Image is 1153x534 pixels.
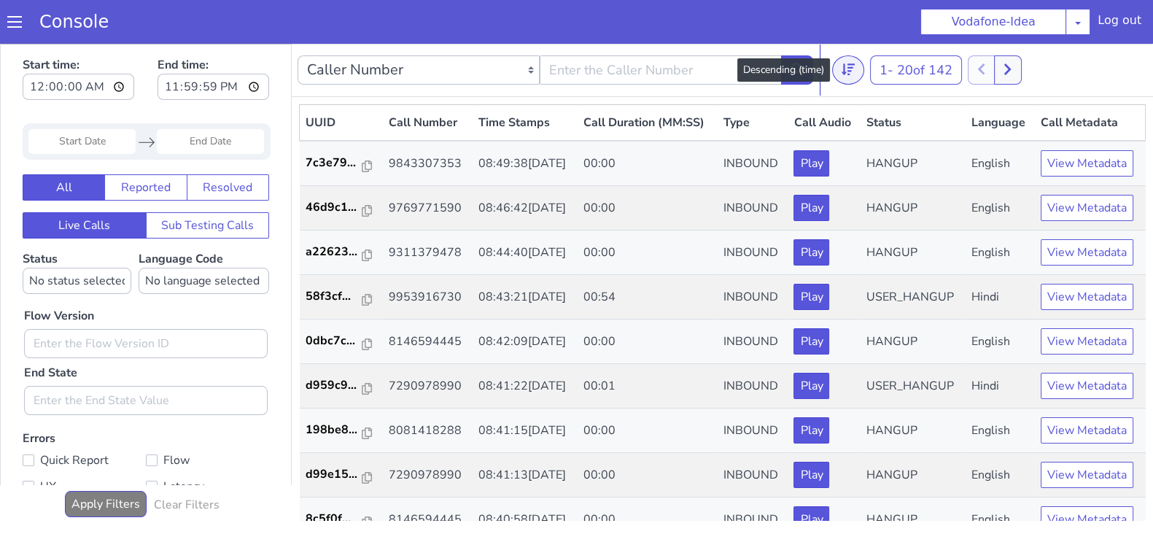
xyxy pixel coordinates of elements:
button: Sub Testing Calls [146,169,270,195]
p: 198be8... [306,377,362,395]
td: 08:46:42[DATE] [473,142,578,187]
input: End Date [157,85,264,110]
td: HANGUP [861,187,966,231]
td: 7290978990 [383,320,473,365]
p: 8c5f0f... [306,466,362,484]
td: 08:43:21[DATE] [473,231,578,276]
th: Call Metadata [1035,61,1145,98]
td: English [966,454,1035,498]
td: 7290978990 [383,409,473,454]
td: 00:00 [578,97,718,142]
p: d959c9... [306,333,362,350]
td: INBOUND [718,276,788,320]
td: 00:00 [578,409,718,454]
p: 46d9c1... [306,155,362,172]
p: 7c3e79... [306,110,362,128]
input: Enter the Caller Number [540,12,782,41]
td: 00:00 [578,365,718,409]
a: 46d9c1... [306,155,377,172]
td: 9769771590 [383,142,473,187]
button: View Metadata [1041,418,1133,444]
a: d99e15... [306,422,377,439]
td: English [966,97,1035,142]
input: Start time: [23,30,134,56]
label: Start time: [23,8,134,61]
button: View Metadata [1041,285,1133,311]
a: 58f3cf... [306,244,377,261]
a: 7c3e79... [306,110,377,128]
th: Type [718,61,788,98]
td: HANGUP [861,409,966,454]
td: 08:40:58[DATE] [473,454,578,498]
td: English [966,187,1035,231]
button: View Metadata [1041,329,1133,355]
td: 8081418288 [383,365,473,409]
td: 00:00 [578,187,718,231]
input: Enter the End State Value [24,342,268,371]
td: English [966,365,1035,409]
td: English [966,409,1035,454]
td: 8146594445 [383,276,473,320]
button: Play [793,463,829,489]
select: Language Code [139,224,269,250]
td: HANGUP [861,142,966,187]
p: 58f3cf... [306,244,362,261]
input: Start Date [28,85,136,110]
button: View Metadata [1041,107,1133,133]
label: UX [23,433,146,453]
button: Play [793,196,829,222]
label: Language Code [139,207,269,250]
p: 0dbc7c... [306,288,362,306]
button: Apply Filters [65,447,147,473]
td: HANGUP [861,97,966,142]
th: Status [861,61,966,98]
th: UUID [300,61,383,98]
td: INBOUND [718,231,788,276]
td: 00:00 [578,276,718,320]
td: USER_HANGUP [861,231,966,276]
button: Play [793,151,829,177]
td: 08:41:15[DATE] [473,365,578,409]
button: Play [793,418,829,444]
button: View Metadata [1041,374,1133,400]
td: INBOUND [718,454,788,498]
span: 20 of 142 [897,18,952,35]
a: a22623... [306,199,377,217]
label: Flow Version [24,263,94,281]
th: Time Stamps [473,61,578,98]
td: English [966,142,1035,187]
td: 9843307353 [383,97,473,142]
button: Live Calls [23,169,147,195]
button: Play [793,374,829,400]
td: Hindi [966,320,1035,365]
td: HANGUP [861,276,966,320]
a: 198be8... [306,377,377,395]
button: Play [793,240,829,266]
label: Quick Report [23,406,146,427]
th: Call Number [383,61,473,98]
button: View Metadata [1041,463,1133,489]
label: End time: [158,8,269,61]
th: Call Duration (MM:SS) [578,61,718,98]
button: Resolved [187,131,269,157]
button: Play [793,329,829,355]
button: View Metadata [1041,240,1133,266]
td: INBOUND [718,365,788,409]
label: Flow [146,406,269,427]
td: INBOUND [718,142,788,187]
td: 08:44:40[DATE] [473,187,578,231]
td: 08:41:13[DATE] [473,409,578,454]
td: INBOUND [718,97,788,142]
td: 08:49:38[DATE] [473,97,578,142]
td: INBOUND [718,187,788,231]
td: 00:01 [578,320,718,365]
button: Play [793,107,829,133]
td: HANGUP [861,365,966,409]
button: Reported [104,131,187,157]
td: 9953916730 [383,231,473,276]
button: All [23,131,105,157]
a: 8c5f0f... [306,466,377,484]
label: Status [23,207,131,250]
td: English [966,276,1035,320]
a: Console [22,12,126,32]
